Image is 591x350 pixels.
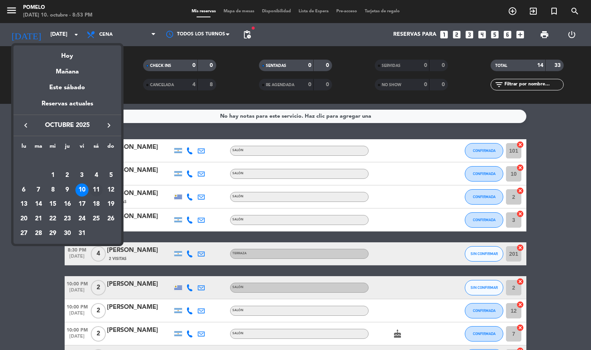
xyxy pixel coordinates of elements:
div: 18 [90,198,103,211]
div: 28 [32,227,45,240]
button: keyboard_arrow_left [19,120,33,130]
td: 31 de octubre de 2025 [75,226,89,241]
div: 24 [75,212,88,225]
div: 11 [90,183,103,197]
td: 8 de octubre de 2025 [45,183,60,197]
td: 23 de octubre de 2025 [60,212,75,226]
div: 12 [104,183,117,197]
th: lunes [17,142,31,154]
div: 25 [90,212,103,225]
div: 31 [75,227,88,240]
div: 19 [104,198,117,211]
td: 25 de octubre de 2025 [89,212,104,226]
div: 17 [75,198,88,211]
div: 20 [17,212,30,225]
span: octubre 2025 [33,120,102,130]
i: keyboard_arrow_right [104,121,114,130]
td: 5 de octubre de 2025 [104,168,118,183]
div: 4 [90,169,103,182]
div: 6 [17,183,30,197]
div: 30 [61,227,74,240]
td: 16 de octubre de 2025 [60,197,75,212]
td: 18 de octubre de 2025 [89,197,104,212]
div: 13 [17,198,30,211]
td: 15 de octubre de 2025 [45,197,60,212]
div: 10 [75,183,88,197]
td: 12 de octubre de 2025 [104,183,118,197]
div: 2 [61,169,74,182]
td: 14 de octubre de 2025 [31,197,46,212]
div: 15 [46,198,59,211]
div: 27 [17,227,30,240]
td: 28 de octubre de 2025 [31,226,46,241]
th: miércoles [45,142,60,154]
td: 7 de octubre de 2025 [31,183,46,197]
td: 27 de octubre de 2025 [17,226,31,241]
div: 14 [32,198,45,211]
td: 9 de octubre de 2025 [60,183,75,197]
div: Hoy [13,45,121,61]
div: 29 [46,227,59,240]
div: 8 [46,183,59,197]
th: jueves [60,142,75,154]
button: keyboard_arrow_right [102,120,116,130]
th: viernes [75,142,89,154]
td: 26 de octubre de 2025 [104,212,118,226]
td: 30 de octubre de 2025 [60,226,75,241]
div: 1 [46,169,59,182]
td: 1 de octubre de 2025 [45,168,60,183]
td: 13 de octubre de 2025 [17,197,31,212]
th: martes [31,142,46,154]
i: keyboard_arrow_left [21,121,30,130]
td: 4 de octubre de 2025 [89,168,104,183]
div: 7 [32,183,45,197]
td: 17 de octubre de 2025 [75,197,89,212]
td: 11 de octubre de 2025 [89,183,104,197]
td: OCT. [17,154,118,168]
div: 22 [46,212,59,225]
td: 3 de octubre de 2025 [75,168,89,183]
div: Reservas actuales [13,99,121,115]
td: 24 de octubre de 2025 [75,212,89,226]
th: domingo [104,142,118,154]
div: 5 [104,169,117,182]
div: 9 [61,183,74,197]
td: 29 de octubre de 2025 [45,226,60,241]
div: 16 [61,198,74,211]
div: 26 [104,212,117,225]
td: 6 de octubre de 2025 [17,183,31,197]
td: 19 de octubre de 2025 [104,197,118,212]
div: 23 [61,212,74,225]
td: 22 de octubre de 2025 [45,212,60,226]
td: 21 de octubre de 2025 [31,212,46,226]
div: 21 [32,212,45,225]
th: sábado [89,142,104,154]
div: Este sábado [13,77,121,98]
td: 20 de octubre de 2025 [17,212,31,226]
td: 2 de octubre de 2025 [60,168,75,183]
td: 10 de octubre de 2025 [75,183,89,197]
div: Mañana [13,61,121,77]
div: 3 [75,169,88,182]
